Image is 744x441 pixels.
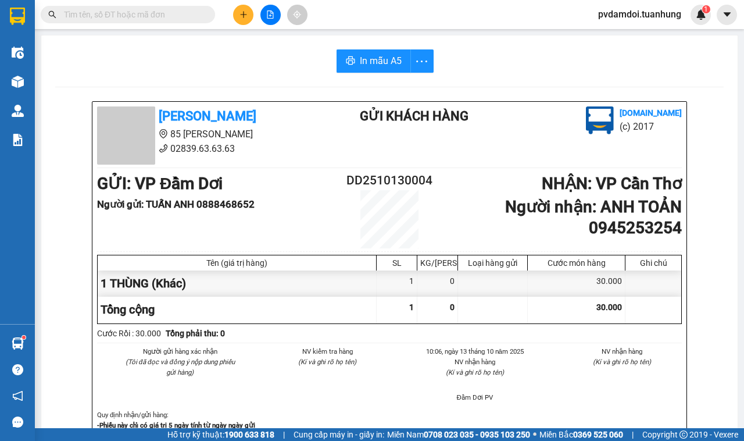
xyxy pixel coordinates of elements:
img: logo.jpg [586,106,614,134]
span: question-circle [12,364,23,375]
span: | [632,428,634,441]
span: 30.000 [596,303,622,312]
span: Miền Nam [387,428,530,441]
span: file-add [266,10,274,19]
b: [DOMAIN_NAME] [620,108,682,118]
li: Đầm Dơi PV [415,392,535,403]
span: 1 [409,303,414,312]
i: (Tôi đã đọc và đồng ý nộp dung phiếu gửi hàng) [126,358,235,376]
span: 0 [450,303,455,312]
span: message [12,417,23,428]
strong: 0708 023 035 - 0935 103 250 [424,430,530,439]
button: printerIn mẫu A5 [337,49,411,73]
button: caret-down [717,5,737,25]
div: Loại hàng gửi [461,258,524,268]
div: 1 [377,271,417,297]
li: NV nhận hàng [563,346,682,357]
img: warehouse-icon [12,76,24,88]
img: warehouse-icon [12,47,24,59]
div: 0 [417,271,458,297]
img: solution-icon [12,134,24,146]
span: printer [346,56,355,67]
span: Cung cấp máy in - giấy in: [294,428,384,441]
i: (Kí và ghi rõ họ tên) [298,358,356,366]
button: file-add [260,5,281,25]
strong: 1900 633 818 [224,430,274,439]
span: In mẫu A5 [360,54,402,68]
li: 02839.63.63.63 [97,141,313,156]
b: [PERSON_NAME] [159,109,256,123]
b: GỬI : VP Đầm Dơi [97,174,223,193]
span: Tổng cộng [101,303,155,316]
button: more [410,49,434,73]
div: 30.000 [528,271,625,297]
span: search [48,10,56,19]
b: Người gửi : TUẤN ANH 0888468652 [97,198,255,210]
div: Tên (giá trị hàng) [101,258,373,268]
div: KG/[PERSON_NAME] [420,258,455,268]
span: pvdamdoi.tuanhung [589,7,691,22]
span: Hỗ trợ kỹ thuật: [167,428,274,441]
span: 1 [704,5,708,13]
strong: 0369 525 060 [573,430,623,439]
span: plus [239,10,248,19]
div: 1 THÙNG (Khác) [98,271,377,297]
b: Tổng phải thu: 0 [166,329,225,338]
sup: 1 [22,336,26,339]
span: caret-down [722,9,732,20]
span: notification [12,390,23,401]
button: plus [233,5,253,25]
li: (c) 2017 [620,119,682,134]
img: warehouse-icon [12,337,24,350]
button: aim [287,5,307,25]
span: more [411,54,433,69]
div: Ghi chú [628,258,678,268]
input: Tìm tên, số ĐT hoặc mã đơn [64,8,201,21]
span: copyright [679,431,688,439]
span: | [283,428,285,441]
span: ⚪️ [533,432,536,437]
span: phone [159,144,168,153]
i: (Kí và ghi rõ họ tên) [446,368,504,376]
h2: DD2510130004 [341,171,438,190]
sup: 1 [702,5,710,13]
li: NV kiểm tra hàng [268,346,388,357]
div: Cước món hàng [531,258,622,268]
b: NHẬN : VP Cần Thơ [542,174,682,193]
strong: -Phiếu này chỉ có giá trị 5 ngày tính từ ngày ngày gửi [97,421,255,429]
img: warehouse-icon [12,105,24,117]
i: (Kí và ghi rõ họ tên) [593,358,651,366]
li: 85 [PERSON_NAME] [97,127,313,141]
li: 10:06, ngày 13 tháng 10 năm 2025 [415,346,535,357]
div: Cước Rồi : 30.000 [97,327,161,340]
div: SL [380,258,414,268]
img: icon-new-feature [696,9,706,20]
b: Gửi khách hàng [360,109,468,123]
li: Người gửi hàng xác nhận [120,346,240,357]
span: environment [159,129,168,138]
span: Miền Bắc [539,428,623,441]
span: aim [293,10,301,19]
img: logo-vxr [10,8,25,25]
b: Người nhận : ANH TOẢN 0945253254 [505,197,682,237]
li: NV nhận hàng [415,357,535,367]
